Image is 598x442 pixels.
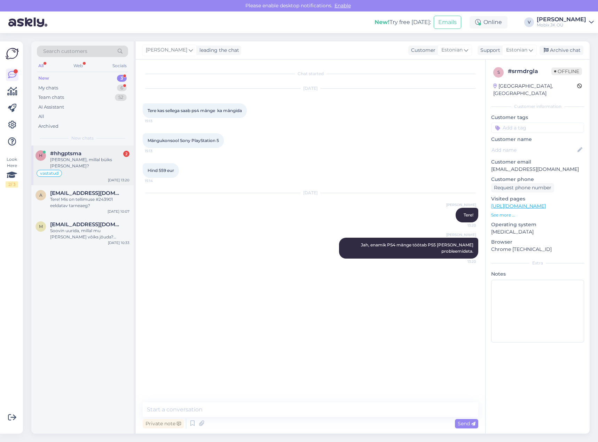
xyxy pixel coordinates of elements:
div: 2 [123,151,129,157]
img: Askly Logo [6,47,19,60]
span: 13:20 [450,223,476,228]
span: Offline [551,68,582,75]
span: #hhgptsma [50,150,81,157]
button: Emails [434,16,461,29]
div: [DATE] 10:33 [108,240,129,245]
div: My chats [38,85,58,92]
p: [MEDICAL_DATA] [491,228,584,236]
div: Socials [111,61,128,70]
div: Customer [408,47,435,54]
p: Browser [491,238,584,246]
span: 15:13 [145,118,171,124]
span: 15:14 [145,178,171,183]
p: Notes [491,270,584,278]
div: leading the chat [197,47,239,54]
p: Visited pages [491,195,584,203]
div: [GEOGRAPHIC_DATA], [GEOGRAPHIC_DATA] [493,82,577,97]
div: V [524,17,534,27]
div: Online [470,16,507,29]
b: New! [375,19,390,25]
span: New chats [71,135,94,141]
span: 15:13 [145,148,171,153]
div: # srmdrgla [508,67,551,76]
p: Customer email [491,158,584,166]
span: a [39,192,42,198]
div: [DATE] [143,190,478,196]
div: Soovin uurida, millal mu [PERSON_NAME] võiks jõuda? Tellimisest on üle 3nädala möödas juba. Telli... [50,228,129,240]
div: Mobix JK OÜ [537,22,586,28]
span: vastatud [40,171,58,175]
input: Add a tag [491,123,584,133]
span: Search customers [43,48,87,55]
div: Extra [491,260,584,266]
div: 6 [117,85,127,92]
div: 2 / 3 [6,181,18,188]
p: [EMAIL_ADDRESS][DOMAIN_NAME] [491,166,584,173]
span: Hind 559 eur [148,168,174,173]
div: Web [72,61,84,70]
div: Customer information [491,103,584,110]
div: 3 [117,75,127,82]
div: All [37,61,45,70]
div: [DATE] [143,85,478,92]
div: All [38,113,44,120]
span: [PERSON_NAME] [146,46,187,54]
span: 13:20 [450,259,476,264]
div: Private note [143,419,184,428]
span: Tere kas sellega saab ps4 mänge ka mängida [148,108,242,113]
span: [PERSON_NAME] [446,202,476,207]
span: h [39,153,42,158]
p: Customer tags [491,114,584,121]
div: Archived [38,123,58,130]
span: annabel.sagen@gmail.com [50,190,123,196]
div: Team chats [38,94,64,101]
div: 52 [115,94,127,101]
div: Archive chat [540,46,583,55]
p: Chrome [TECHNICAL_ID] [491,246,584,253]
div: Tere! Mis on tellimuse #243901 eeldatav tarneaeg? [50,196,129,209]
p: See more ... [491,212,584,218]
span: m [39,224,43,229]
div: [DATE] 10:07 [108,209,129,214]
div: AI Assistant [38,104,64,111]
span: Send [458,420,475,427]
span: Enable [332,2,353,9]
span: Jah, enamik PS4 mänge töötab PS5 [PERSON_NAME] probleemideta. [361,242,474,254]
p: Customer phone [491,176,584,183]
span: Mängukonsool Sony PlayStation 5 [148,138,219,143]
input: Add name [491,146,576,154]
div: Support [478,47,500,54]
span: mirjam.talts@hotmail.com [50,221,123,228]
span: Estonian [441,46,463,54]
span: s [497,70,500,75]
div: [PERSON_NAME], millal büiks [PERSON_NAME]? [50,157,129,169]
div: [PERSON_NAME] [537,17,586,22]
div: New [38,75,49,82]
div: Look Here [6,156,18,188]
a: [URL][DOMAIN_NAME] [491,203,546,209]
div: Try free [DATE]: [375,18,431,26]
div: Request phone number [491,183,554,192]
p: Customer name [491,136,584,143]
div: Chat started [143,71,478,77]
span: [PERSON_NAME] [446,232,476,237]
a: [PERSON_NAME]Mobix JK OÜ [537,17,594,28]
span: Estonian [506,46,527,54]
p: Operating system [491,221,584,228]
span: Tere! [464,212,473,218]
div: [DATE] 13:20 [108,177,129,183]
